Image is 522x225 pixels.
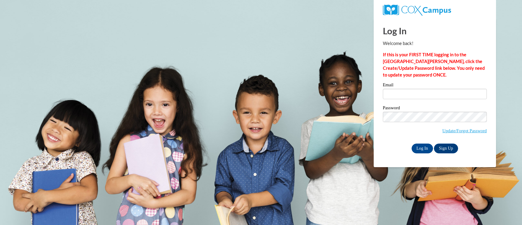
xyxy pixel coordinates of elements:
a: COX Campus [383,7,451,12]
h1: Log In [383,24,487,37]
input: Log In [412,144,433,153]
label: Email [383,83,487,89]
label: Password [383,106,487,112]
img: COX Campus [383,5,451,16]
strong: If this is your FIRST TIME logging in to the [GEOGRAPHIC_DATA][PERSON_NAME], click the Create/Upd... [383,52,485,77]
p: Welcome back! [383,40,487,47]
a: Update/Forgot Password [442,128,487,133]
a: Sign Up [434,144,458,153]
